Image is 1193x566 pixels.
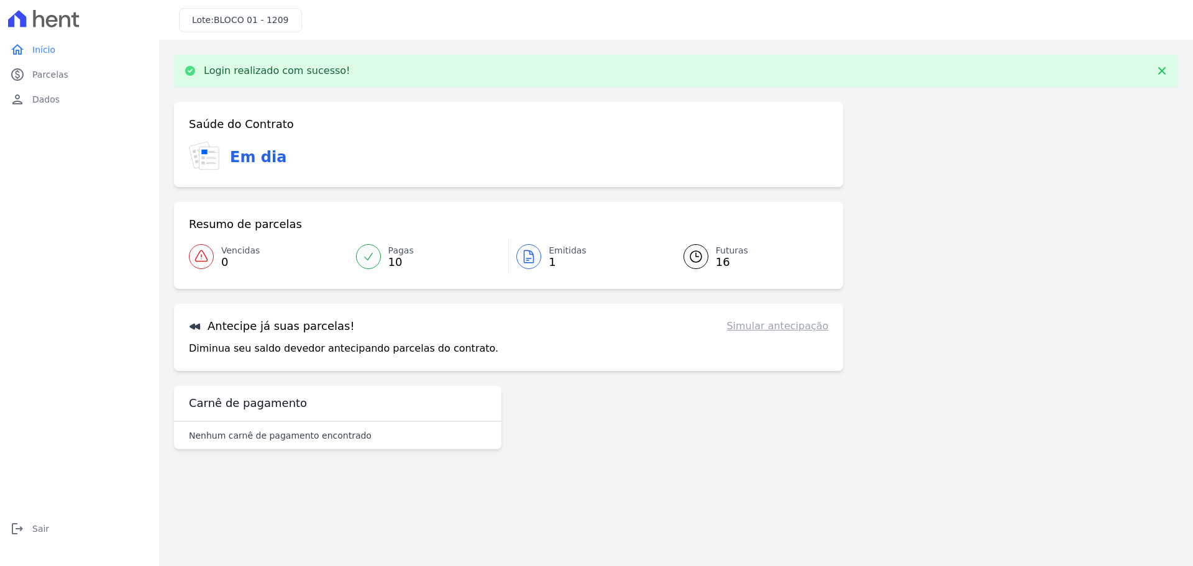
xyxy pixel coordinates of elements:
[214,15,289,25] span: BLOCO 01 - 1209
[189,239,349,274] a: Vencidas 0
[32,523,49,535] span: Sair
[549,257,587,267] span: 1
[32,68,68,81] span: Parcelas
[189,429,372,442] p: Nenhum carnê de pagamento encontrado
[189,217,302,232] h3: Resumo de parcelas
[189,341,498,356] p: Diminua seu saldo devedor antecipando parcelas do contrato.
[189,319,355,334] h3: Antecipe já suas parcelas!
[192,14,289,27] h3: Lote:
[221,244,260,257] span: Vencidas
[669,239,829,274] a: Futuras 16
[10,92,25,107] i: person
[204,65,350,77] p: Login realizado com sucesso!
[509,239,669,274] a: Emitidas 1
[726,319,828,334] a: Simular antecipação
[388,244,414,257] span: Pagas
[5,62,154,87] a: paidParcelas
[189,396,307,411] h3: Carnê de pagamento
[32,93,60,106] span: Dados
[716,257,748,267] span: 16
[189,117,294,132] h3: Saúde do Contrato
[5,516,154,541] a: logoutSair
[10,521,25,536] i: logout
[221,257,260,267] span: 0
[32,43,55,56] span: Início
[549,244,587,257] span: Emitidas
[5,87,154,112] a: personDados
[10,67,25,82] i: paid
[349,239,509,274] a: Pagas 10
[716,244,748,257] span: Futuras
[230,146,286,168] h3: Em dia
[388,257,414,267] span: 10
[5,37,154,62] a: homeInício
[10,42,25,57] i: home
